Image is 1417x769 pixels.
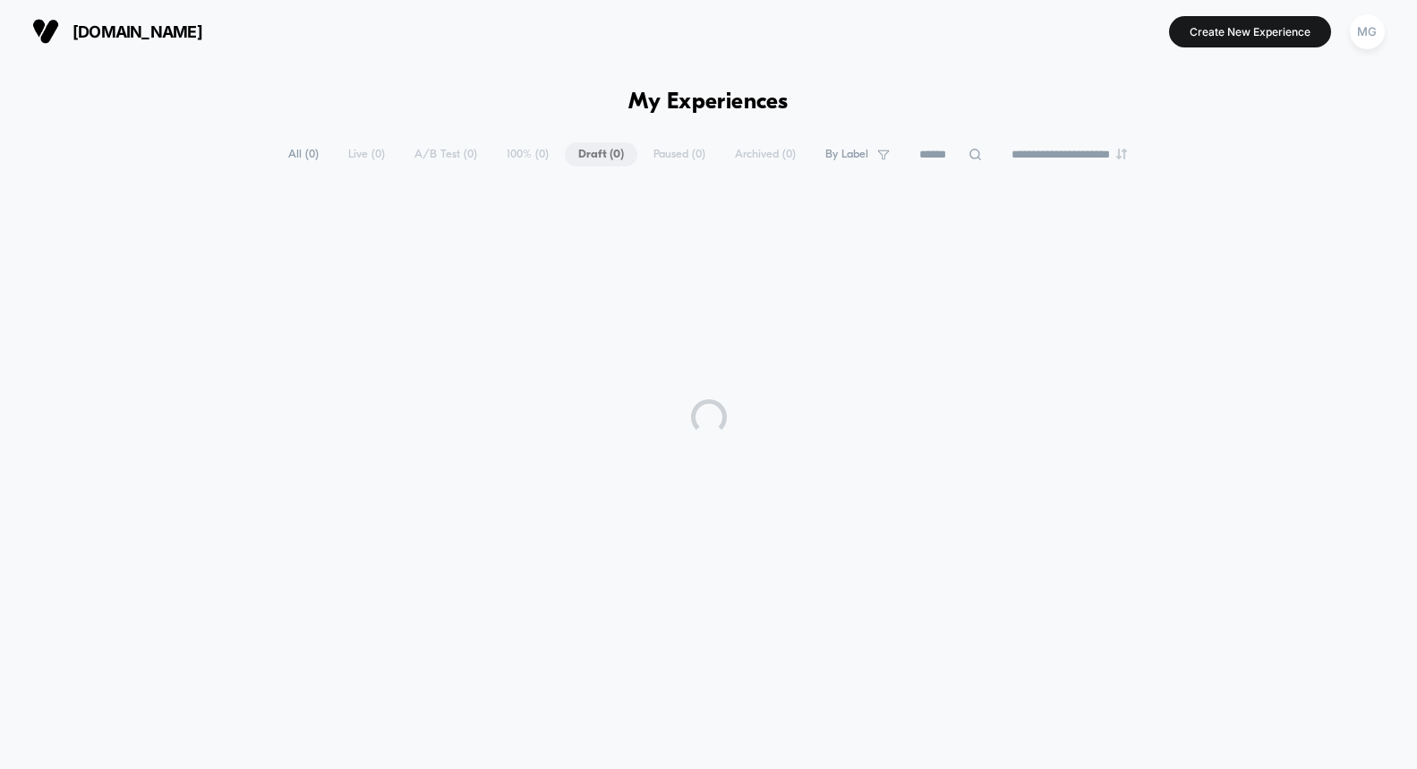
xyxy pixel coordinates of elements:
h1: My Experiences [628,90,789,115]
span: By Label [825,148,868,161]
button: Create New Experience [1169,16,1331,47]
span: All ( 0 ) [275,142,332,167]
button: [DOMAIN_NAME] [27,17,208,46]
img: Visually logo [32,18,59,45]
img: end [1116,149,1127,159]
span: [DOMAIN_NAME] [73,22,202,41]
button: MG [1344,13,1390,50]
div: MG [1350,14,1385,49]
